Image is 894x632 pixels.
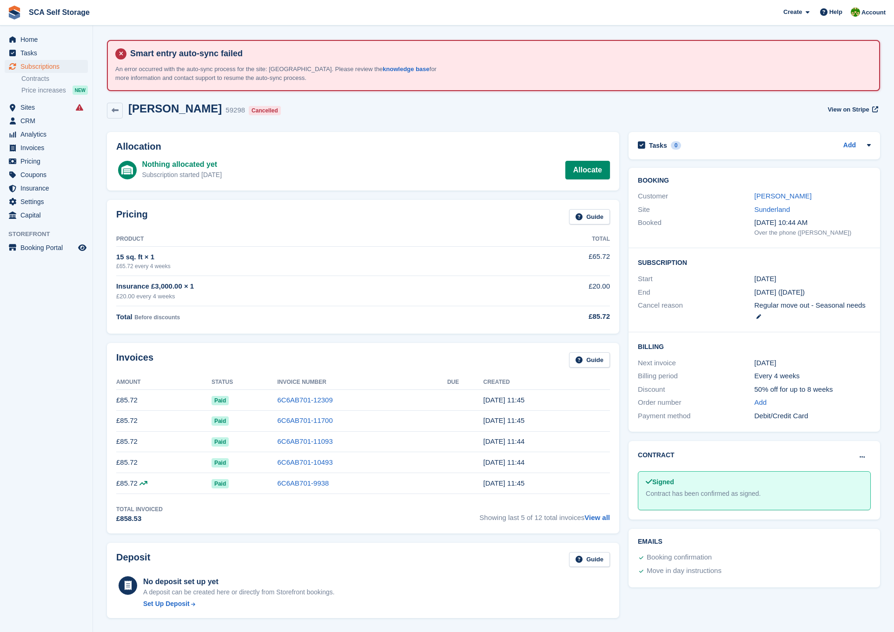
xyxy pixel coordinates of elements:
span: Paid [212,458,229,467]
span: Booking Portal [20,241,76,254]
td: £85.72 [116,410,212,431]
img: stora-icon-8386f47178a22dfd0bd8f6a31ec36ba5ce8667c1dd55bd0f319d3a0aa187defe.svg [7,6,21,20]
h2: Contract [638,450,675,460]
a: menu [5,155,88,168]
div: 15 sq. ft × 1 [116,252,503,263]
a: View on Stripe [824,102,880,118]
div: Booking confirmation [647,552,712,563]
span: Showing last 5 of 12 total invoices [479,505,610,524]
div: [DATE] [755,358,871,369]
h2: Booking [638,177,871,184]
a: menu [5,46,88,59]
time: 2024-11-03 01:00:00 UTC [755,274,776,284]
div: Contract has been confirmed as signed. [646,489,863,499]
h2: Tasks [649,141,667,150]
span: Invoices [20,141,76,154]
span: Total [116,313,132,321]
th: Invoice Number [278,375,447,390]
a: Guide [569,209,610,224]
time: 2025-06-15 10:44:59 UTC [483,437,525,445]
a: Set Up Deposit [143,599,335,609]
a: Price increases NEW [21,85,88,95]
h2: Emails [638,538,871,546]
h2: Billing [638,342,871,351]
td: £65.72 [503,246,610,276]
time: 2025-05-18 10:44:49 UTC [483,458,525,466]
th: Due [447,375,483,390]
div: Start [638,274,754,284]
a: menu [5,128,88,141]
span: Capital [20,209,76,222]
span: Home [20,33,76,46]
div: Total Invoiced [116,505,163,513]
div: Payment method [638,411,754,421]
time: 2025-04-20 10:45:11 UTC [483,479,525,487]
div: Order number [638,397,754,408]
div: Every 4 weeks [755,371,871,382]
th: Total [503,232,610,247]
div: [DATE] 10:44 AM [755,217,871,228]
h2: [PERSON_NAME] [128,102,222,115]
a: 6C6AB701-10493 [278,458,333,466]
a: menu [5,114,88,127]
div: Site [638,204,754,215]
th: Created [483,375,610,390]
a: SCA Self Storage [25,5,93,20]
div: Insurance £3,000.00 × 1 [116,281,503,292]
a: menu [5,168,88,181]
div: £85.72 [503,311,610,322]
div: Debit/Credit Card [755,411,871,421]
h2: Deposit [116,552,150,567]
span: Subscriptions [20,60,76,73]
span: Paid [212,437,229,447]
td: £85.72 [116,473,212,494]
p: A deposit can be created here or directly from Storefront bookings. [143,587,335,597]
a: Preview store [77,242,88,253]
a: menu [5,195,88,208]
a: View all [584,513,610,521]
h4: Smart entry auto-sync failed [126,48,872,59]
span: Help [829,7,842,17]
a: Add [755,397,767,408]
div: Set Up Deposit [143,599,190,609]
i: Smart entry sync failures have occurred [76,104,83,111]
img: Sam Chapman [851,7,860,17]
div: Cancelled [249,106,281,115]
a: Allocate [565,161,610,179]
a: menu [5,241,88,254]
a: Guide [569,552,610,567]
th: Amount [116,375,212,390]
span: Before discounts [134,314,180,321]
span: [DATE] ([DATE]) [755,288,805,296]
div: Subscription started [DATE] [142,170,222,180]
span: Tasks [20,46,76,59]
div: 0 [671,141,682,150]
h2: Allocation [116,141,610,152]
div: Nothing allocated yet [142,159,222,170]
div: Cancel reason [638,300,754,321]
a: menu [5,141,88,154]
th: Product [116,232,503,247]
div: Signed [646,477,863,487]
div: 50% off for up to 8 weeks [755,384,871,395]
div: No deposit set up yet [143,576,335,587]
a: Contracts [21,74,88,83]
div: End [638,287,754,298]
div: Customer [638,191,754,202]
div: £858.53 [116,513,163,524]
time: 2025-07-13 10:45:48 UTC [483,416,525,424]
span: Paid [212,416,229,426]
div: Booked [638,217,754,237]
a: menu [5,33,88,46]
div: Discount [638,384,754,395]
div: NEW [73,86,88,95]
th: Status [212,375,278,390]
a: Add [843,140,856,151]
a: Sunderland [755,205,790,213]
span: Create [783,7,802,17]
div: £20.00 every 4 weeks [116,292,503,301]
div: Move in day instructions [647,566,722,577]
time: 2025-08-10 10:45:18 UTC [483,396,525,404]
a: 6C6AB701-11700 [278,416,333,424]
span: View on Stripe [828,105,869,114]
